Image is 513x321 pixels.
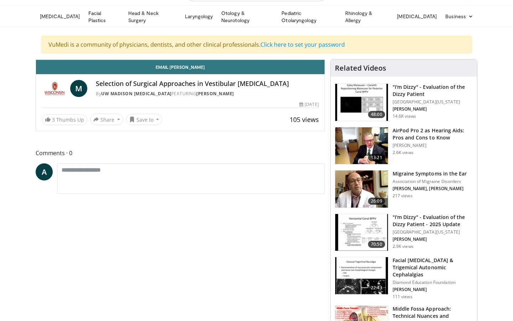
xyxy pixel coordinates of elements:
[277,10,341,24] a: Pediatric Otolaryngology
[393,193,413,199] p: 217 views
[393,170,467,177] h3: Migraine Symptoms in the Ear
[41,36,472,53] div: VuMedi is a community of physicians, dentists, and other clinical professionals.
[368,284,385,291] span: 22:43
[393,83,473,98] h3: "I'm Dizzy" - Evaluation of the Dizzy Patient
[393,236,473,242] p: [PERSON_NAME]
[393,257,473,278] h3: Facial [MEDICAL_DATA] & Trigemical Autonomic Cephalalgias
[124,10,181,24] a: Head & Neck Surgery
[441,9,477,24] a: Business
[393,244,414,249] p: 2.9K views
[393,106,473,112] p: [PERSON_NAME]
[335,257,388,294] img: 9c504c62-f944-444d-9dac-9c75b1a3ab98.150x105_q85_crop-smart_upscale.jpg
[393,113,416,119] p: 14.6K views
[299,101,318,108] div: [DATE]
[290,115,319,124] span: 105 views
[393,287,473,292] p: [PERSON_NAME]
[393,294,413,300] p: 111 views
[393,127,473,141] h3: AirPod Pro 2 as Hearing Aids: Pros and Cons to Know
[101,91,172,97] a: UW Madison [MEDICAL_DATA]
[36,9,84,24] a: [MEDICAL_DATA]
[70,80,87,97] a: M
[393,179,467,184] p: Association of Migraine Disorders
[393,186,467,192] p: [PERSON_NAME], [PERSON_NAME]
[335,83,473,121] a: 48:00 "I'm Dizzy" - Evaluation of the Dizzy Patient [GEOGRAPHIC_DATA][US_STATE] [PERSON_NAME] 14....
[335,127,388,164] img: a78774a7-53a7-4b08-bcf0-1e3aa9dc638f.150x105_q85_crop-smart_upscale.jpg
[393,214,473,228] h3: "I'm Dizzy" - Evaluation of the Dizzy Patient - 2025 Update
[368,154,385,161] span: 13:21
[96,91,318,97] div: By FEATURING
[335,64,386,72] h4: Related Videos
[393,143,473,148] p: [PERSON_NAME]
[335,170,473,208] a: 26:09 Migraine Symptoms in the Ear Association of Migraine Disorders [PERSON_NAME], [PERSON_NAME]...
[335,170,388,208] img: 8017e85c-b799-48eb-8797-5beb0e975819.150x105_q85_crop-smart_upscale.jpg
[96,80,318,88] h4: Selection of Surgical Approaches in Vestibular [MEDICAL_DATA]
[260,41,345,49] a: Click here to set your password
[42,80,67,97] img: UW Madison Neurological Surgery
[335,127,473,165] a: 13:21 AirPod Pro 2 as Hearing Aids: Pros and Cons to Know [PERSON_NAME] 2.6K views
[368,241,385,248] span: 70:50
[36,60,325,74] a: Email [PERSON_NAME]
[368,111,385,118] span: 48:00
[90,114,123,125] button: Share
[126,114,162,125] button: Save to
[217,10,277,24] a: Otology & Neurotology
[335,214,473,251] a: 70:50 "I'm Dizzy" - Evaluation of the Dizzy Patient - 2025 Update [GEOGRAPHIC_DATA][US_STATE] [PE...
[36,163,53,180] a: A
[335,84,388,121] img: 5373e1fe-18ae-47e7-ad82-0c604b173657.150x105_q85_crop-smart_upscale.jpg
[393,150,414,156] p: 2.6K views
[393,229,473,235] p: [GEOGRAPHIC_DATA][US_STATE]
[393,280,473,285] p: Diamond Education Foundation
[335,257,473,300] a: 22:43 Facial [MEDICAL_DATA] & Trigemical Autonomic Cephalalgias Diamond Education Foundation [PER...
[42,114,87,125] a: 3 Thumbs Up
[181,9,217,24] a: Laryngology
[393,99,473,105] p: [GEOGRAPHIC_DATA][US_STATE]
[393,9,441,24] a: [MEDICAL_DATA]
[84,10,124,24] a: Facial Plastics
[368,198,385,205] span: 26:09
[196,91,234,97] a: [PERSON_NAME]
[341,10,393,24] a: Rhinology & Allergy
[335,214,388,251] img: 906b40d6-7747-4004-a5af-463488e110b3.150x105_q85_crop-smart_upscale.jpg
[36,148,325,158] span: Comments 0
[52,116,55,123] span: 3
